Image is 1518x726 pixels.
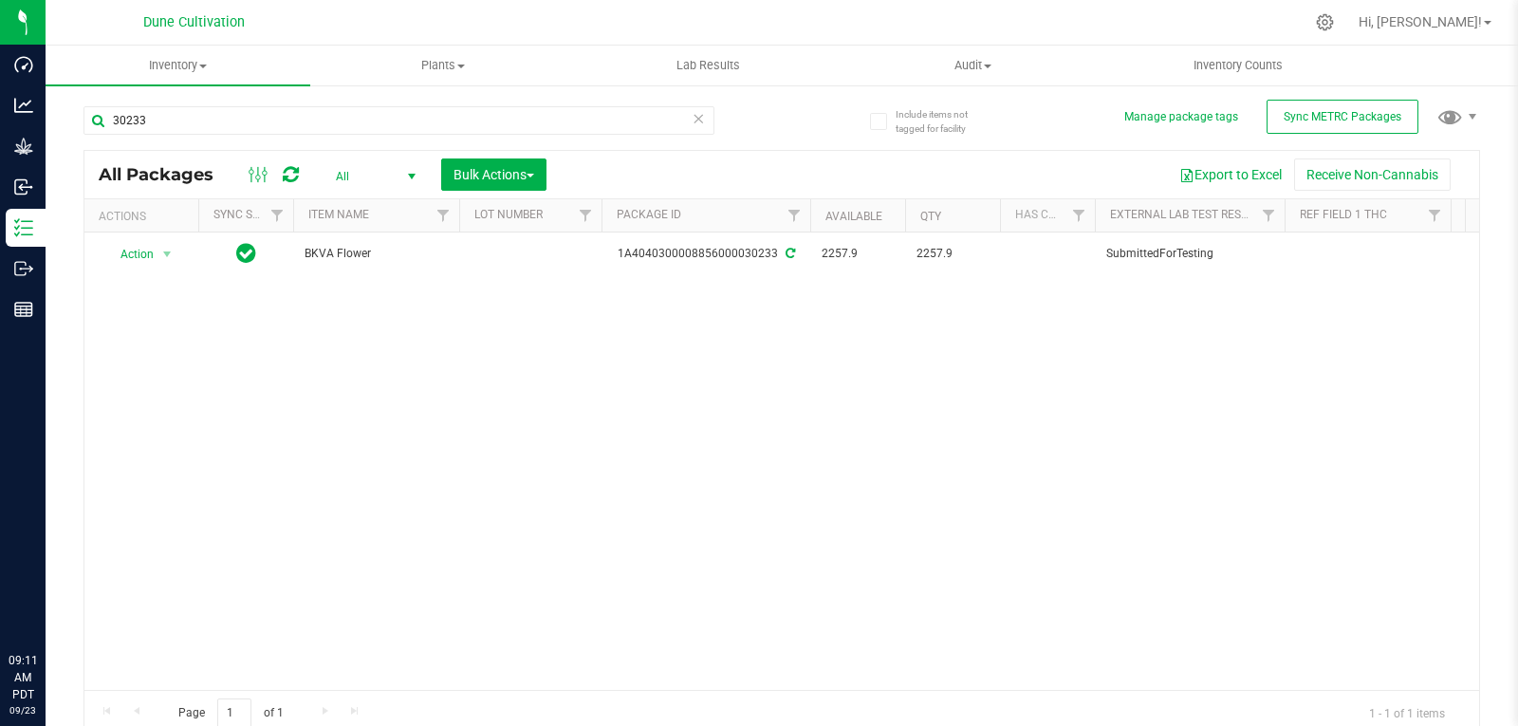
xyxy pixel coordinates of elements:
[308,208,369,221] a: Item Name
[1267,100,1418,134] button: Sync METRC Packages
[103,241,155,268] span: Action
[1419,199,1451,232] a: Filter
[916,245,989,263] span: 2257.9
[262,199,293,232] a: Filter
[1359,14,1482,29] span: Hi, [PERSON_NAME]!
[576,46,841,85] a: Lab Results
[99,210,191,223] div: Actions
[1000,199,1095,233] th: Has COA
[1168,57,1308,74] span: Inventory Counts
[1294,158,1451,191] button: Receive Non-Cannabis
[474,208,543,221] a: Lot Number
[783,247,795,260] span: Sync from Compliance System
[311,57,574,74] span: Plants
[896,107,990,136] span: Include items not tagged for facility
[14,96,33,115] inline-svg: Analytics
[617,208,681,221] a: Package ID
[236,240,256,267] span: In Sync
[920,210,941,223] a: Qty
[441,158,546,191] button: Bulk Actions
[1105,46,1370,85] a: Inventory Counts
[9,703,37,717] p: 09/23
[14,259,33,278] inline-svg: Outbound
[213,208,287,221] a: Sync Status
[779,199,810,232] a: Filter
[143,14,245,30] span: Dune Cultivation
[9,652,37,703] p: 09:11 AM PDT
[1167,158,1294,191] button: Export to Excel
[1300,208,1387,221] a: Ref Field 1 THC
[841,46,1105,85] a: Audit
[19,574,76,631] iframe: Resource center
[570,199,602,232] a: Filter
[14,218,33,237] inline-svg: Inventory
[1124,109,1238,125] button: Manage package tags
[428,199,459,232] a: Filter
[1110,208,1259,221] a: External Lab Test Result
[156,241,179,268] span: select
[454,167,534,182] span: Bulk Actions
[822,245,894,263] span: 2257.9
[46,46,310,85] a: Inventory
[14,55,33,74] inline-svg: Dashboard
[14,137,33,156] inline-svg: Grow
[651,57,766,74] span: Lab Results
[692,106,705,131] span: Clear
[599,245,813,263] div: 1A4040300008856000030233
[1253,199,1285,232] a: Filter
[825,210,882,223] a: Available
[14,300,33,319] inline-svg: Reports
[1313,13,1337,31] div: Manage settings
[1064,199,1095,232] a: Filter
[305,245,448,263] span: BKVA Flower
[842,57,1104,74] span: Audit
[83,106,714,135] input: Search Package ID, Item Name, SKU, Lot or Part Number...
[1284,110,1401,123] span: Sync METRC Packages
[1106,245,1273,263] span: SubmittedForTesting
[14,177,33,196] inline-svg: Inbound
[99,164,232,185] span: All Packages
[46,57,310,74] span: Inventory
[310,46,575,85] a: Plants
